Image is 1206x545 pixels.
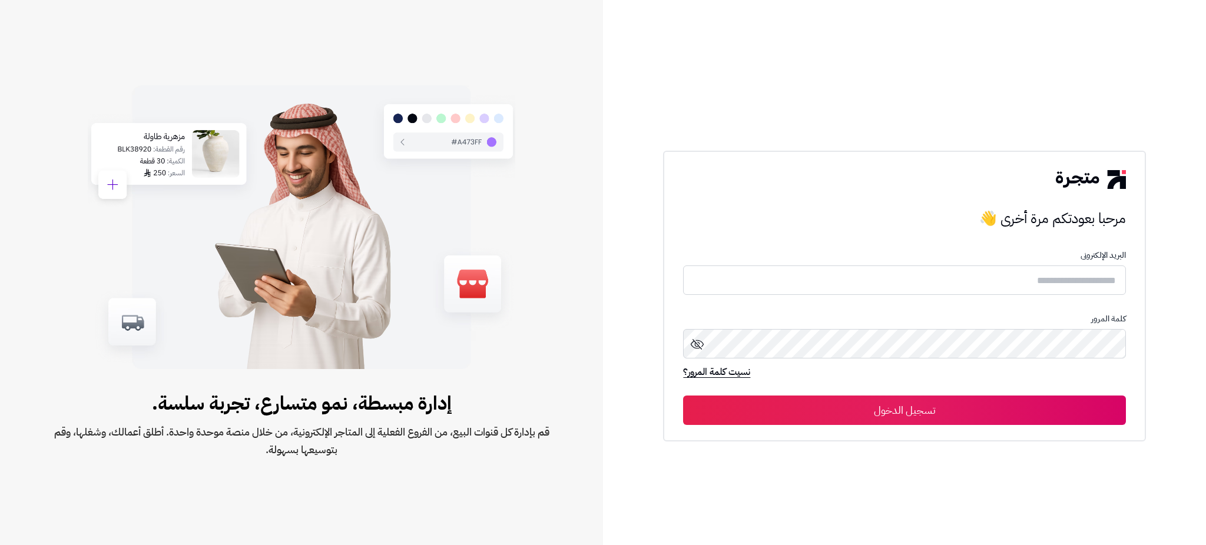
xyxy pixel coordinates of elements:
[38,423,565,458] span: قم بإدارة كل قنوات البيع، من الفروع الفعلية إلى المتاجر الإلكترونية، من خلال منصة موحدة واحدة. أط...
[683,365,750,381] a: نسيت كلمة المرور؟
[683,207,1125,230] h3: مرحبا بعودتكم مرة أخرى 👋
[1056,170,1125,189] img: logo-2.png
[683,251,1125,260] p: البريد الإلكترونى
[683,396,1125,425] button: تسجيل الدخول
[683,314,1125,324] p: كلمة المرور
[38,389,565,417] span: إدارة مبسطة، نمو متسارع، تجربة سلسة.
